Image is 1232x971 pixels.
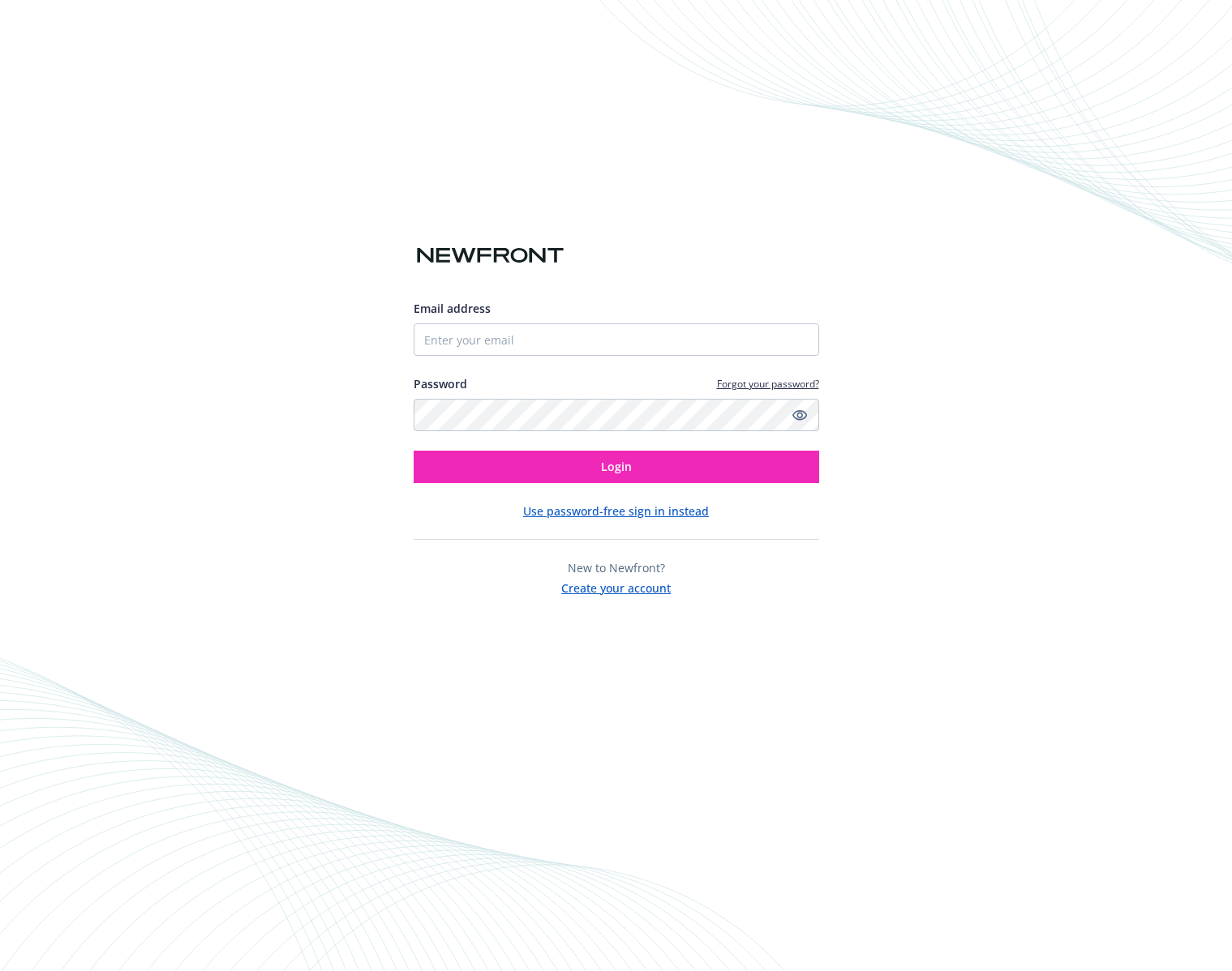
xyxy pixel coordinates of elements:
a: Show password [790,405,809,425]
span: Email address [414,301,491,316]
span: Login [601,459,632,474]
img: Newfront logo [414,242,567,270]
button: Use password-free sign in instead [523,503,709,520]
input: Enter your email [414,323,819,356]
input: Enter your password [414,399,819,431]
button: Login [414,451,819,483]
button: Create your account [561,576,671,597]
span: New to Newfront? [568,560,665,575]
label: Password [414,375,467,392]
a: Forgot your password? [717,377,819,391]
